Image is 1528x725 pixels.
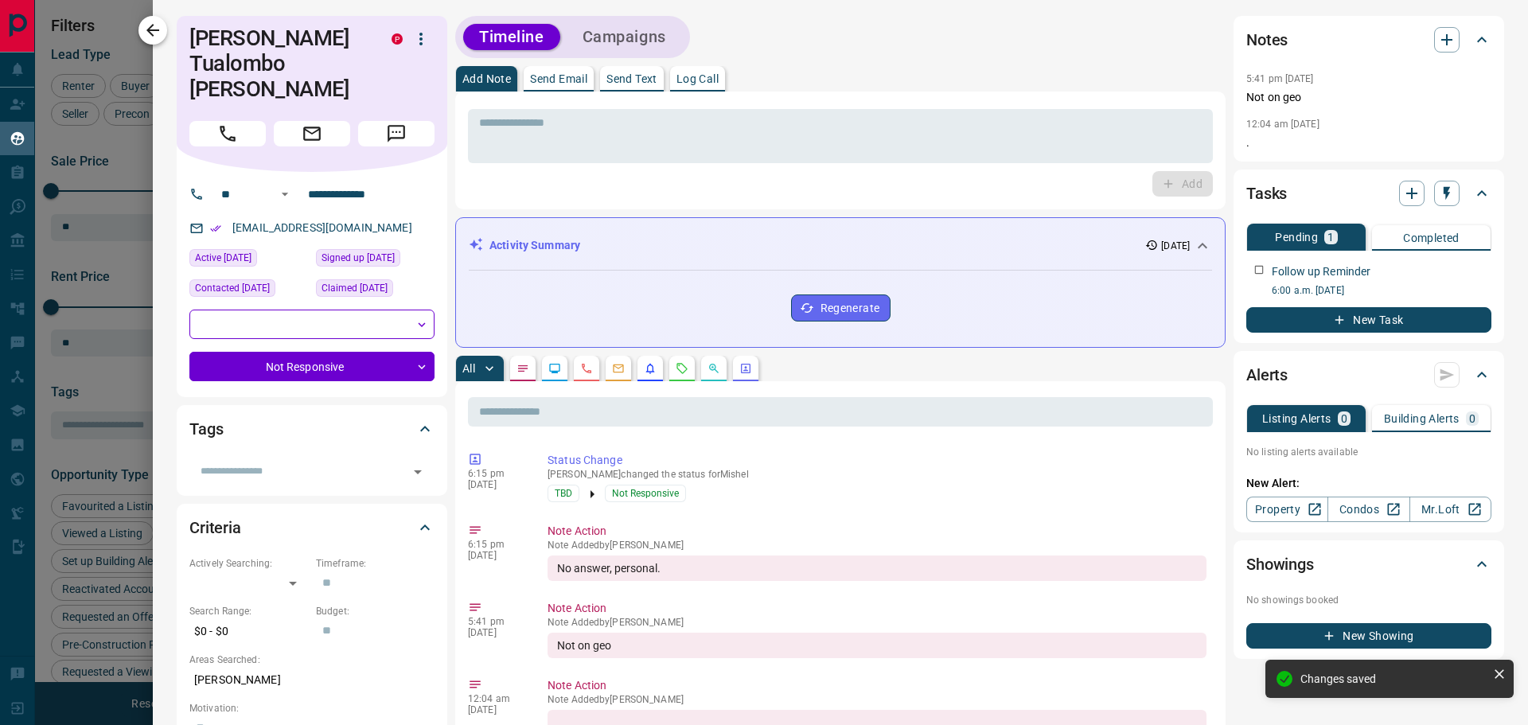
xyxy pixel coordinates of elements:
[548,362,561,375] svg: Lead Browsing Activity
[1246,593,1491,607] p: No showings booked
[1300,672,1487,685] div: Changes saved
[676,73,719,84] p: Log Call
[189,556,308,571] p: Actively Searching:
[1384,413,1460,424] p: Building Alerts
[468,616,524,627] p: 5:41 pm
[462,363,475,374] p: All
[189,410,435,448] div: Tags
[791,294,891,322] button: Regenerate
[612,485,679,501] span: Not Responsive
[468,627,524,638] p: [DATE]
[189,653,435,667] p: Areas Searched:
[606,73,657,84] p: Send Text
[1246,445,1491,459] p: No listing alerts available
[468,468,524,479] p: 6:15 pm
[1246,545,1491,583] div: Showings
[548,523,1206,540] p: Note Action
[468,693,524,704] p: 12:04 am
[1262,413,1331,424] p: Listing Alerts
[189,121,266,146] span: Call
[548,677,1206,694] p: Note Action
[1275,232,1318,243] p: Pending
[407,461,429,483] button: Open
[644,362,657,375] svg: Listing Alerts
[1246,497,1328,522] a: Property
[548,452,1206,469] p: Status Change
[275,185,294,204] button: Open
[1246,27,1288,53] h2: Notes
[548,540,1206,551] p: Note Added by [PERSON_NAME]
[232,221,412,234] a: [EMAIL_ADDRESS][DOMAIN_NAME]
[1246,181,1287,206] h2: Tasks
[548,469,1206,480] p: [PERSON_NAME] changed the status for Mishel
[1246,174,1491,212] div: Tasks
[316,604,435,618] p: Budget:
[548,555,1206,581] div: No answer, personal.
[1246,307,1491,333] button: New Task
[1246,475,1491,492] p: New Alert:
[469,231,1212,260] div: Activity Summary[DATE]
[612,362,625,375] svg: Emails
[468,704,524,715] p: [DATE]
[468,550,524,561] p: [DATE]
[1341,413,1347,424] p: 0
[548,694,1206,705] p: Note Added by [PERSON_NAME]
[530,73,587,84] p: Send Email
[316,279,435,302] div: Sun Oct 12 2025
[580,362,593,375] svg: Calls
[468,539,524,550] p: 6:15 pm
[210,223,221,234] svg: Email Verified
[392,33,403,45] div: property.ca
[189,618,308,645] p: $0 - $0
[189,515,241,540] h2: Criteria
[676,362,688,375] svg: Requests
[567,24,682,50] button: Campaigns
[1246,73,1314,84] p: 5:41 pm [DATE]
[189,604,308,618] p: Search Range:
[189,667,435,693] p: [PERSON_NAME]
[1327,232,1334,243] p: 1
[195,250,251,266] span: Active [DATE]
[1403,232,1460,244] p: Completed
[1246,21,1491,59] div: Notes
[1161,239,1190,253] p: [DATE]
[195,280,270,296] span: Contacted [DATE]
[463,24,560,50] button: Timeline
[189,279,308,302] div: Mon Oct 13 2025
[1246,119,1319,130] p: 12:04 am [DATE]
[468,479,524,490] p: [DATE]
[322,250,395,266] span: Signed up [DATE]
[548,633,1206,658] div: Not on geo
[189,701,435,715] p: Motivation:
[1469,413,1475,424] p: 0
[274,121,350,146] span: Email
[1246,134,1491,151] p: .
[189,25,368,102] h1: [PERSON_NAME] Tualombo [PERSON_NAME]
[1246,356,1491,394] div: Alerts
[189,249,308,271] div: Sun Oct 12 2025
[548,617,1206,628] p: Note Added by [PERSON_NAME]
[1246,362,1288,388] h2: Alerts
[489,237,580,254] p: Activity Summary
[189,352,435,381] div: Not Responsive
[358,121,435,146] span: Message
[1246,89,1491,106] p: Not on geo
[1409,497,1491,522] a: Mr.Loft
[548,600,1206,617] p: Note Action
[189,509,435,547] div: Criteria
[1272,263,1370,280] p: Follow up Reminder
[739,362,752,375] svg: Agent Actions
[1246,623,1491,649] button: New Showing
[316,249,435,271] div: Sun Oct 12 2025
[316,556,435,571] p: Timeframe:
[555,485,572,501] span: TBD
[322,280,388,296] span: Claimed [DATE]
[462,73,511,84] p: Add Note
[189,416,223,442] h2: Tags
[1246,552,1314,577] h2: Showings
[1327,497,1409,522] a: Condos
[516,362,529,375] svg: Notes
[707,362,720,375] svg: Opportunities
[1272,283,1491,298] p: 6:00 a.m. [DATE]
